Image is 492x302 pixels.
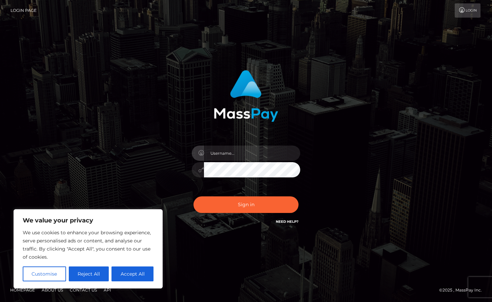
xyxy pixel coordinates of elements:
[7,285,38,295] a: Homepage
[276,219,299,224] a: Need Help?
[214,70,278,122] img: MassPay Login
[23,216,153,224] p: We value your privacy
[67,285,100,295] a: Contact Us
[23,266,66,281] button: Customise
[111,266,153,281] button: Accept All
[11,3,37,18] a: Login Page
[101,285,114,295] a: API
[455,3,480,18] a: Login
[439,286,487,294] div: © 2025 , MassPay Inc.
[14,209,163,288] div: We value your privacy
[69,266,109,281] button: Reject All
[39,285,66,295] a: About Us
[23,229,153,261] p: We use cookies to enhance your browsing experience, serve personalised ads or content, and analys...
[193,196,299,213] button: Sign in
[204,146,300,161] input: Username...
